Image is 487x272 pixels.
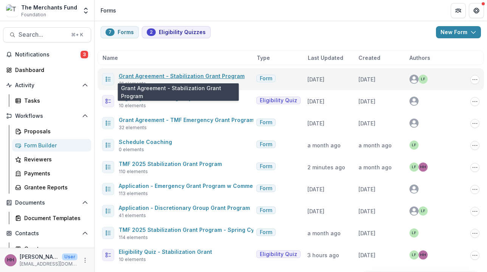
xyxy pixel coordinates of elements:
div: Helen Horstmann-Allen [7,258,14,263]
span: 41 elements [119,212,146,219]
a: Grant Agreement - Stabilization Grant Program [119,73,245,79]
span: 2 [150,30,153,35]
div: Helen Horstmann-Allen [420,165,426,169]
div: Lucy Fey [412,143,416,147]
span: Search... [19,31,67,38]
span: Documents [15,200,79,206]
span: 32 elements [119,124,147,131]
a: Document Templates [12,212,91,224]
div: Lucy Fey [412,165,416,169]
span: Activity [15,82,79,89]
a: Application - Discretionary Group Grant Program [119,205,250,211]
span: Last Updated [308,54,343,62]
span: 31 elements [119,80,146,87]
div: Form Builder [24,141,85,149]
button: Get Help [469,3,484,18]
button: Open Workflows [3,110,91,122]
div: Reviewers [24,155,85,163]
span: a month ago [358,142,392,149]
span: a month ago [307,230,341,236]
a: Tasks [12,94,91,107]
a: Grant Agreement - TMF Emergency Grant Program [119,117,254,123]
span: Created [358,54,380,62]
p: [EMAIL_ADDRESS][DOMAIN_NAME] [20,261,78,267]
button: Options [470,119,479,128]
div: Payments [24,169,85,177]
a: TMF 2025 Stabilization Grant Program [119,161,222,167]
button: More [81,256,90,265]
div: ⌘ + K [70,31,85,39]
img: The Merchants Fund [6,5,18,17]
a: Application - Emergency Grant Program w Commerce [119,183,262,189]
a: Dashboard [3,64,91,76]
div: Lucy Fey [421,77,425,81]
button: Options [470,141,479,150]
span: 10 elements [119,102,146,109]
a: Eligibility Quiz - Stabilization Grant [119,249,212,255]
span: [DATE] [358,208,375,214]
p: [PERSON_NAME] [20,253,59,261]
span: [DATE] [358,186,375,192]
span: Authors [409,54,430,62]
span: [DATE] [358,76,375,83]
span: a month ago [358,164,392,170]
a: Eligibility Quiz - Emergency Grant [119,95,208,101]
div: Forms [101,6,116,14]
svg: avatar [409,75,419,84]
span: 7 [109,30,112,35]
nav: breadcrumb [98,5,119,16]
button: Notifications3 [3,48,91,61]
span: [DATE] [358,120,375,127]
div: Dashboard [15,66,85,74]
span: Form [260,75,272,82]
button: Options [470,75,479,84]
button: Options [470,97,479,106]
span: 110 elements [119,168,148,175]
button: Open entity switcher [81,3,91,18]
span: Type [257,54,270,62]
span: Workflows [15,113,79,119]
button: Options [470,163,479,172]
div: Tasks [24,97,85,105]
button: Options [470,185,479,194]
button: Options [470,207,479,216]
div: Lucy Fey [421,209,425,213]
span: 3 hours ago [307,252,339,258]
span: [DATE] [307,208,324,214]
svg: avatar [409,184,419,194]
span: 3 [81,51,88,58]
div: Grantee Reports [24,183,85,191]
svg: avatar [409,119,419,128]
div: Proposals [24,127,85,135]
span: Eligibility Quiz [260,251,297,258]
span: [DATE] [307,76,324,83]
span: Notifications [15,52,81,58]
button: Options [470,229,479,238]
span: 0 elements [119,146,144,153]
span: Form [260,207,272,214]
div: Grantees [24,245,85,253]
button: New Form [436,26,481,38]
p: User [62,253,78,260]
span: [DATE] [307,186,324,192]
a: Payments [12,167,91,180]
span: Name [102,54,118,62]
span: Eligibility Quiz [260,97,297,104]
span: 10 elements [119,256,146,263]
span: [DATE] [358,252,375,258]
button: Open Activity [3,79,91,91]
div: Lucy Fey [412,253,416,257]
span: [DATE] [358,230,375,236]
span: 2 minutes ago [307,164,345,170]
div: The Merchants Fund [21,3,77,11]
span: a month ago [307,142,341,149]
span: [DATE] [358,98,375,105]
button: Eligibility Quizzes [142,26,211,38]
div: Lucy Fey [412,231,416,235]
button: Search... [3,27,91,42]
span: Foundation [21,11,46,18]
a: TMF 2025 Stabilization Grant Program - Spring Cycle [119,227,262,233]
button: Partners [451,3,466,18]
button: Forms [101,26,139,38]
button: Open Contacts [3,227,91,239]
